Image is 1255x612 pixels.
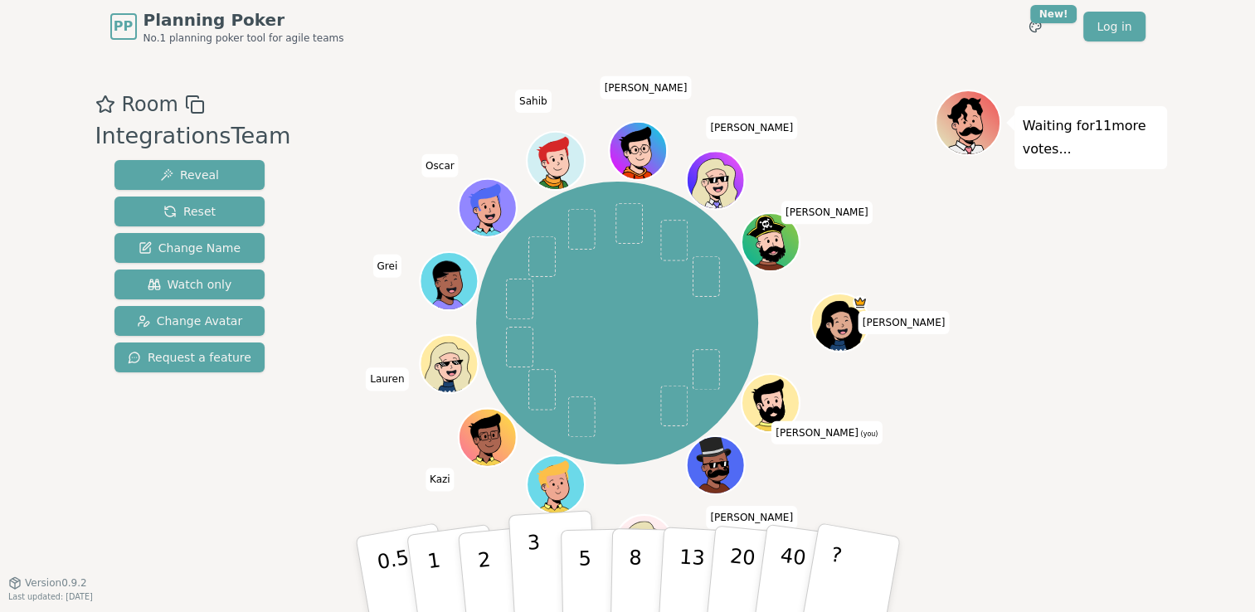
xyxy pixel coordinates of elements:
[366,368,408,391] span: Click to change your name
[372,255,401,278] span: Click to change your name
[771,421,882,444] span: Click to change your name
[601,76,692,100] span: Click to change your name
[1020,12,1050,41] button: New!
[706,506,797,529] span: Click to change your name
[114,17,133,36] span: PP
[859,311,950,334] span: Click to change your name
[1030,5,1077,23] div: New!
[515,90,552,113] span: Click to change your name
[706,116,797,139] span: Click to change your name
[114,160,265,190] button: Reveal
[421,154,459,177] span: Click to change your name
[426,469,455,492] span: Click to change your name
[1023,114,1159,161] p: Waiting for 11 more votes...
[110,8,344,45] a: PPPlanning PokerNo.1 planning poker tool for agile teams
[160,167,219,183] span: Reveal
[95,119,291,153] div: IntegrationsTeam
[114,342,265,372] button: Request a feature
[114,306,265,336] button: Change Avatar
[859,430,878,438] span: (you)
[122,90,178,119] span: Room
[1083,12,1145,41] a: Log in
[743,376,798,431] button: Click to change your avatar
[143,8,344,32] span: Planning Poker
[853,296,868,311] span: Kate is the host
[163,203,216,220] span: Reset
[25,576,87,590] span: Version 0.9.2
[8,592,93,601] span: Last updated: [DATE]
[148,276,232,293] span: Watch only
[128,349,251,366] span: Request a feature
[139,240,241,256] span: Change Name
[114,233,265,263] button: Change Name
[143,32,344,45] span: No.1 planning poker tool for agile teams
[95,90,115,119] button: Add as favourite
[781,202,873,225] span: Click to change your name
[8,576,87,590] button: Version0.9.2
[114,197,265,226] button: Reset
[114,270,265,299] button: Watch only
[137,313,243,329] span: Change Avatar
